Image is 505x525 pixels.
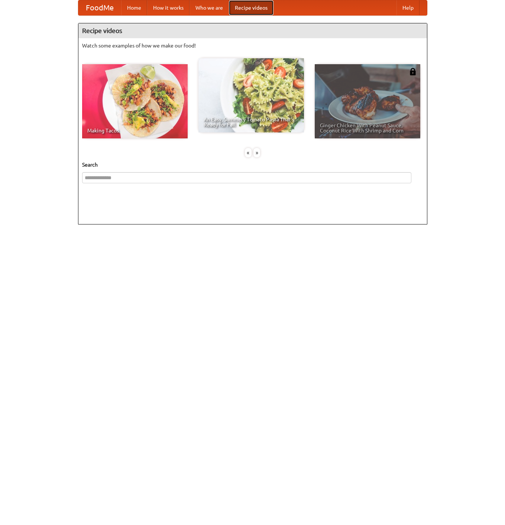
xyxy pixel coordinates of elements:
a: Home [121,0,147,15]
img: 483408.png [409,68,417,75]
span: Making Tacos [87,128,182,133]
h5: Search [82,161,423,168]
h4: Recipe videos [78,23,427,38]
a: How it works [147,0,190,15]
div: » [253,148,260,157]
a: Help [396,0,420,15]
div: « [245,148,252,157]
a: An Easy, Summery Tomato Pasta That's Ready for Fall [198,58,304,132]
a: FoodMe [78,0,121,15]
a: Who we are [190,0,229,15]
p: Watch some examples of how we make our food! [82,42,423,49]
span: An Easy, Summery Tomato Pasta That's Ready for Fall [204,117,299,127]
a: Recipe videos [229,0,273,15]
a: Making Tacos [82,64,188,138]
